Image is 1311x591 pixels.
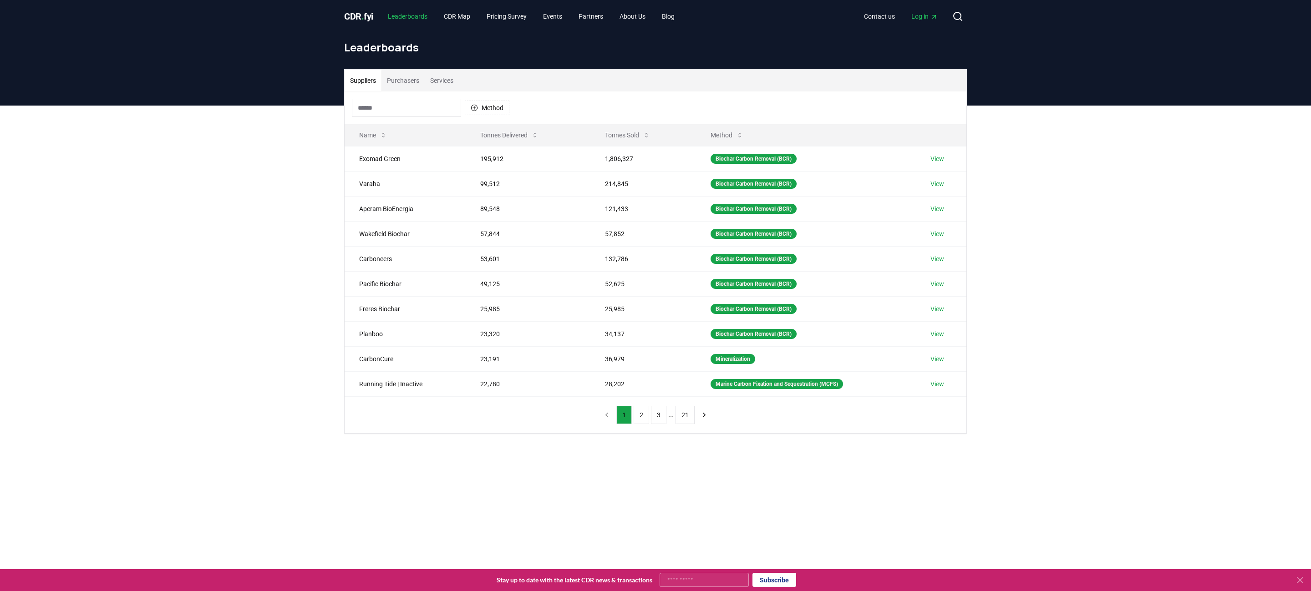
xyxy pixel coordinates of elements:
div: Biochar Carbon Removal (BCR) [711,329,797,339]
a: Contact us [857,8,902,25]
div: Biochar Carbon Removal (BCR) [711,254,797,264]
a: View [930,154,944,163]
nav: Main [381,8,682,25]
a: CDR Map [437,8,478,25]
button: Tonnes Sold [598,126,657,144]
div: Biochar Carbon Removal (BCR) [711,154,797,164]
a: Blog [655,8,682,25]
div: Biochar Carbon Removal (BCR) [711,229,797,239]
td: 132,786 [590,246,696,271]
span: Log in [911,12,938,21]
div: Biochar Carbon Removal (BCR) [711,179,797,189]
button: 21 [676,406,695,424]
td: 57,852 [590,221,696,246]
button: Suppliers [345,70,381,91]
td: 121,433 [590,196,696,221]
td: 28,202 [590,371,696,396]
a: View [930,354,944,364]
td: 99,512 [466,171,590,196]
a: View [930,329,944,338]
td: CarbonCure [345,346,466,371]
td: 195,912 [466,146,590,171]
a: CDR.fyi [344,10,373,23]
div: Biochar Carbon Removal (BCR) [711,304,797,314]
td: Pacific Biochar [345,271,466,296]
td: 52,625 [590,271,696,296]
a: Leaderboards [381,8,435,25]
button: Method [465,101,509,115]
td: 22,780 [466,371,590,396]
div: Mineralization [711,354,755,364]
td: 214,845 [590,171,696,196]
td: Exomad Green [345,146,466,171]
a: View [930,304,944,313]
td: 36,979 [590,346,696,371]
button: Services [425,70,459,91]
button: Tonnes Delivered [473,126,546,144]
td: 53,601 [466,246,590,271]
span: . [361,11,364,22]
td: Wakefield Biochar [345,221,466,246]
td: 23,320 [466,321,590,346]
td: Varaha [345,171,466,196]
button: Name [352,126,394,144]
td: Running Tide | Inactive [345,371,466,396]
button: Purchasers [381,70,425,91]
div: Biochar Carbon Removal (BCR) [711,279,797,289]
div: Marine Carbon Fixation and Sequestration (MCFS) [711,379,843,389]
td: 89,548 [466,196,590,221]
td: 1,806,327 [590,146,696,171]
button: next page [696,406,712,424]
a: View [930,379,944,389]
td: 49,125 [466,271,590,296]
a: View [930,279,944,288]
span: CDR fyi [344,11,373,22]
button: Method [703,126,751,144]
a: View [930,229,944,238]
td: Planboo [345,321,466,346]
button: 1 [616,406,632,424]
a: Events [536,8,569,25]
a: View [930,179,944,188]
td: 25,985 [466,296,590,321]
a: About Us [612,8,653,25]
li: ... [668,409,674,420]
td: 34,137 [590,321,696,346]
div: Biochar Carbon Removal (BCR) [711,204,797,214]
button: 2 [634,406,649,424]
td: Freres Biochar [345,296,466,321]
a: Partners [571,8,610,25]
button: 3 [651,406,666,424]
td: Carboneers [345,246,466,271]
a: Log in [904,8,945,25]
td: Aperam BioEnergia [345,196,466,221]
h1: Leaderboards [344,40,967,55]
td: 25,985 [590,296,696,321]
a: View [930,204,944,213]
nav: Main [857,8,945,25]
a: Pricing Survey [479,8,534,25]
a: View [930,254,944,263]
td: 23,191 [466,346,590,371]
td: 57,844 [466,221,590,246]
